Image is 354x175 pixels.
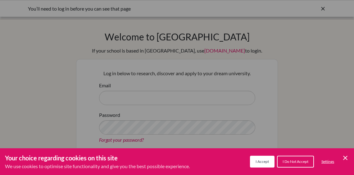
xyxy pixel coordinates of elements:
[5,153,190,163] h3: Your choice regarding cookies on this site
[283,159,308,164] span: I Do Not Accept
[277,156,314,168] button: I Do Not Accept
[256,159,269,164] span: I Accept
[250,156,275,168] button: I Accept
[321,159,334,164] span: Settings
[5,163,190,170] p: We use cookies to optimise site functionality and give you the best possible experience.
[342,154,349,162] button: Save and close
[316,156,339,167] button: Settings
